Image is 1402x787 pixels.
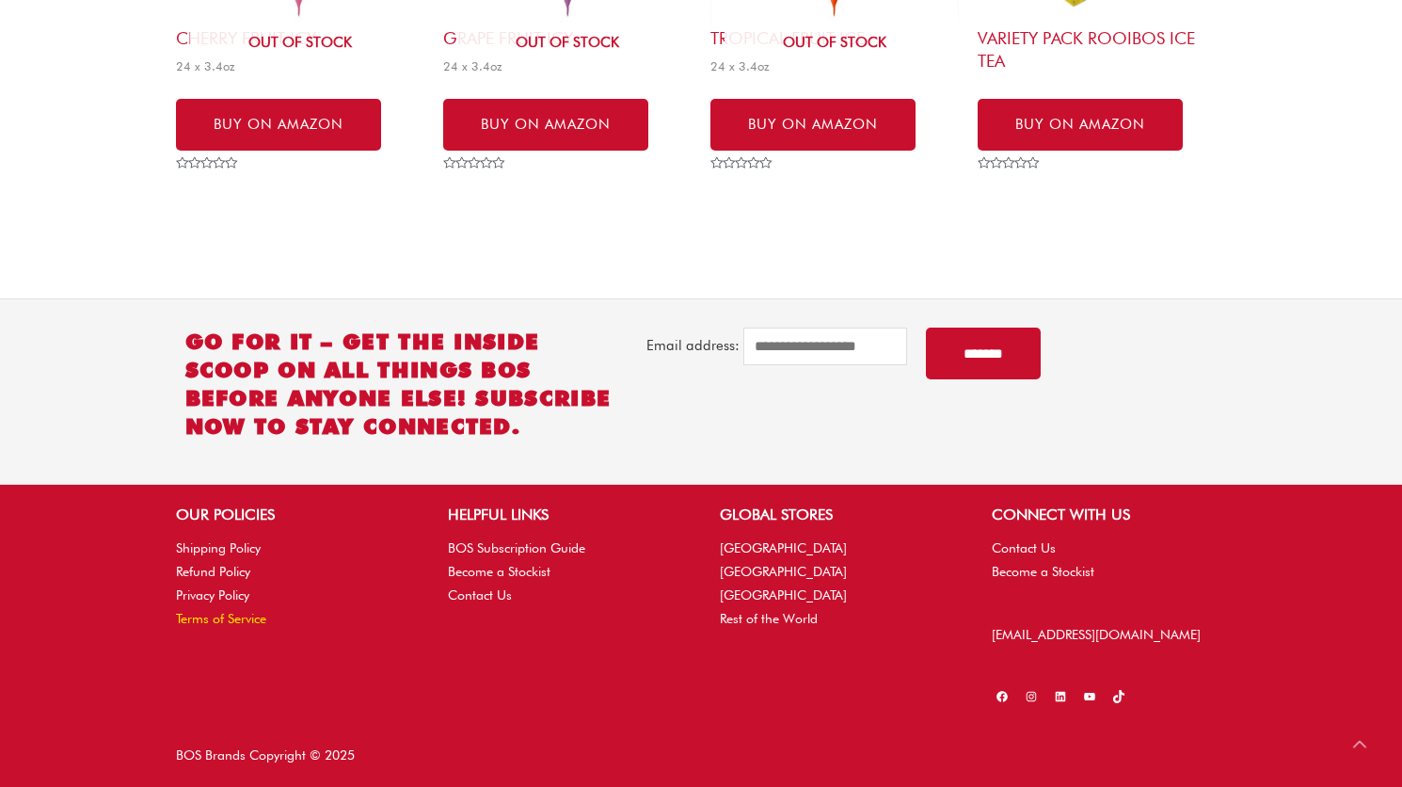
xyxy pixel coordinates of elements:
[720,611,818,626] a: Rest of the World
[710,58,959,74] span: 24 x 3.4oz
[448,504,682,526] h2: HELPFUL LINKS
[443,27,692,49] h2: Grape Fruit Icy
[176,99,381,151] a: BUY ON AMAZON
[176,504,410,526] h2: OUR POLICIES
[443,58,692,74] span: 24 x 3.4oz
[185,328,628,441] h2: Go for it – get the inside scoop on all things BOS before anyone else! Subscribe now to stay conn...
[176,540,261,555] a: Shipping Policy
[720,537,954,632] nav: GLOBAL STORES
[720,587,847,602] a: [GEOGRAPHIC_DATA]
[448,540,585,555] a: BOS Subscription Guide
[992,504,1226,526] h2: CONNECT WITH US
[978,27,1226,72] h2: Variety Pack Rooibos Ice Tea
[176,564,250,579] a: Refund Policy
[710,99,916,151] a: BUY ON AMAZON
[176,58,424,74] span: 24 x 3.4oz
[443,99,648,151] a: BUY IN AMAZON
[176,587,249,602] a: Privacy Policy
[725,23,945,66] span: Out of stock
[992,564,1094,579] a: Become a Stockist
[992,627,1201,642] a: [EMAIL_ADDRESS][DOMAIN_NAME]
[720,504,954,526] h2: GLOBAL STORES
[457,23,677,66] span: Out of stock
[448,564,550,579] a: Become a Stockist
[448,537,682,608] nav: HELPFUL LINKS
[176,611,266,626] a: Terms of Service
[646,337,740,354] label: Email address:
[978,99,1183,151] a: BUY ON AMAZON
[720,540,847,555] a: [GEOGRAPHIC_DATA]
[992,540,1056,555] a: Contact Us
[448,587,512,602] a: Contact Us
[176,537,410,632] nav: OUR POLICIES
[720,564,847,579] a: [GEOGRAPHIC_DATA]
[176,27,424,49] h2: Cherry Fruit Icy
[157,744,702,768] div: BOS Brands Copyright © 2025
[710,27,959,49] h2: Tropical Fruit Ice
[992,537,1226,584] nav: CONNECT WITH US
[190,23,410,66] span: Out of stock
